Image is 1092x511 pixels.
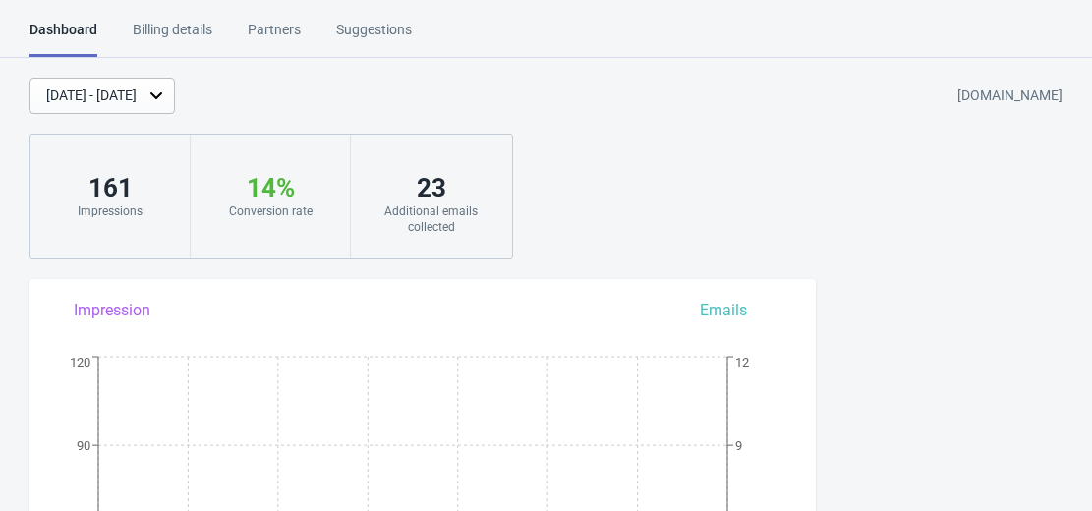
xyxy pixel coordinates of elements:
[77,438,90,453] tspan: 90
[248,20,301,54] div: Partners
[133,20,212,54] div: Billing details
[371,203,491,235] div: Additional emails collected
[735,438,742,453] tspan: 9
[70,355,90,369] tspan: 120
[210,172,330,203] div: 14 %
[210,203,330,219] div: Conversion rate
[336,20,412,54] div: Suggestions
[371,172,491,203] div: 23
[29,20,97,57] div: Dashboard
[50,203,170,219] div: Impressions
[46,85,137,106] div: [DATE] - [DATE]
[957,79,1063,114] div: [DOMAIN_NAME]
[50,172,170,203] div: 161
[735,355,749,369] tspan: 12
